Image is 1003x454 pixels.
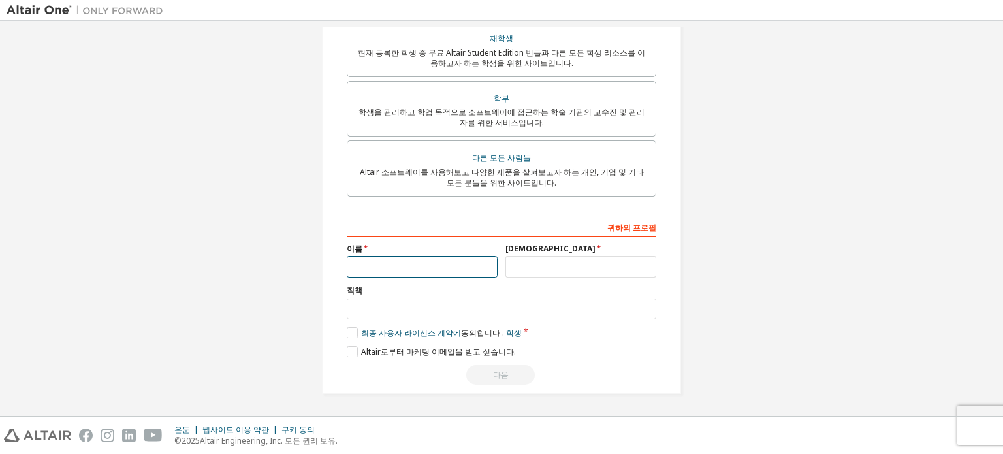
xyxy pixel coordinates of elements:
font: 동의합니다 . [461,327,504,338]
img: instagram.svg [101,429,114,442]
font: 이름 [347,243,362,254]
font: 은둔 [174,424,190,435]
font: 최종 사용자 라이선스 계약에 [361,327,461,338]
img: altair_logo.svg [4,429,71,442]
img: facebook.svg [79,429,93,442]
font: [DEMOGRAPHIC_DATA] [505,243,596,254]
font: Altair로부터 마케팅 이메일을 받고 싶습니다. [361,346,516,357]
div: Read and acccept EULA to continue [347,365,656,385]
font: 학생 [506,327,522,338]
font: 쿠키 동의 [281,424,315,435]
font: © [174,435,182,446]
font: Altair 소프트웨어를 사용해보고 다양한 제품을 살펴보고자 하는 개인, 기업 및 기타 모든 분들을 위한 사이트입니다. [360,167,644,188]
font: 2025 [182,435,200,446]
img: youtube.svg [144,429,163,442]
font: 재학생 [490,33,513,44]
font: 웹사이트 이용 약관 [202,424,269,435]
font: 귀하의 프로필 [607,222,656,233]
font: 학생을 관리하고 학업 목적으로 소프트웨어에 접근하는 학술 기관의 교수진 및 관리자를 위한 서비스입니다. [358,106,645,128]
font: 학부 [494,93,509,104]
font: 현재 등록한 학생 중 무료 Altair Student Edition 번들과 다른 모든 학생 리소스를 이용하고자 하는 학생을 위한 사이트입니다. [358,47,645,69]
font: 직책 [347,285,362,296]
img: 알타이르 원 [7,4,170,17]
font: 다른 모든 사람들 [472,152,531,163]
img: linkedin.svg [122,429,136,442]
font: Altair Engineering, Inc. 모든 권리 보유. [200,435,338,446]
